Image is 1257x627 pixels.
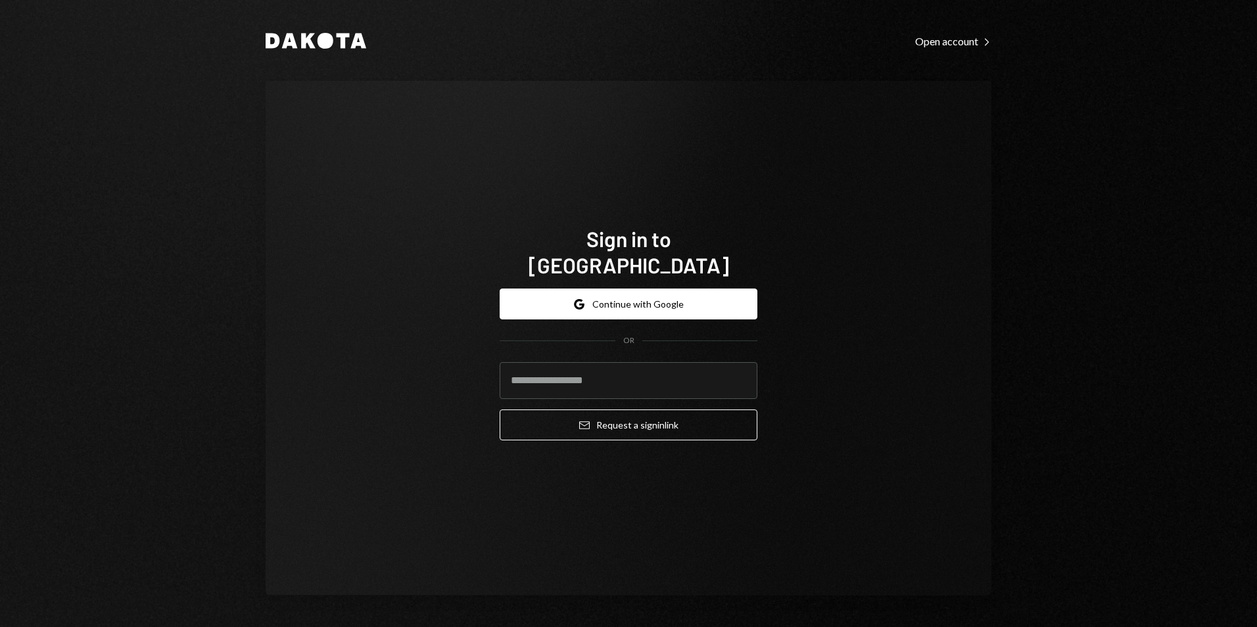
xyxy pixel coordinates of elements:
[500,409,757,440] button: Request a signinlink
[915,35,991,48] div: Open account
[500,225,757,278] h1: Sign in to [GEOGRAPHIC_DATA]
[623,335,634,346] div: OR
[915,34,991,48] a: Open account
[500,289,757,319] button: Continue with Google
